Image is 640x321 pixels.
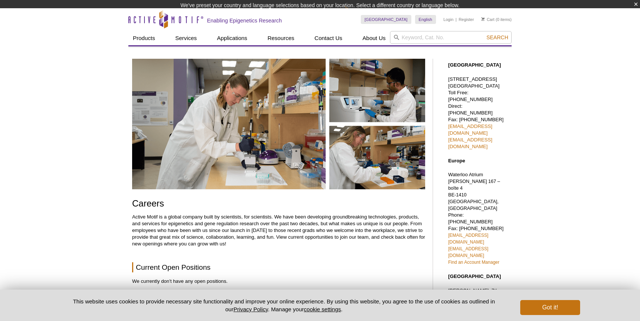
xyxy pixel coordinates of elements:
[132,278,425,285] p: We currently don't have any open positions.
[132,59,425,189] img: Careers at Active Motif
[171,31,201,45] a: Services
[310,31,347,45] a: Contact Us
[481,17,485,21] img: Your Cart
[448,137,492,149] a: [EMAIL_ADDRESS][DOMAIN_NAME]
[361,15,411,24] a: [GEOGRAPHIC_DATA]
[448,233,488,245] a: [EMAIL_ADDRESS][DOMAIN_NAME]
[345,6,365,23] img: Change Here
[458,17,474,22] a: Register
[132,214,425,247] p: Active Motif is a global company built by scientists, for scientists. We have been developing gro...
[234,306,268,312] a: Privacy Policy
[448,158,465,163] strong: Europe
[448,260,499,265] a: Find an Account Manager
[358,31,390,45] a: About Us
[207,17,282,24] h2: Enabling Epigenetics Research
[444,17,454,22] a: Login
[128,31,159,45] a: Products
[213,31,252,45] a: Applications
[60,297,508,313] p: This website uses cookies to provide necessary site functionality and improve your online experie...
[481,15,512,24] li: (0 items)
[448,273,501,279] strong: [GEOGRAPHIC_DATA]
[481,17,494,22] a: Cart
[263,31,299,45] a: Resources
[448,76,508,150] p: [STREET_ADDRESS] [GEOGRAPHIC_DATA] Toll Free: [PHONE_NUMBER] Direct: [PHONE_NUMBER] Fax: [PHONE_N...
[448,123,492,136] a: [EMAIL_ADDRESS][DOMAIN_NAME]
[132,262,425,272] h2: Current Open Positions
[415,15,436,24] a: English
[132,199,425,210] h1: Careers
[448,246,488,258] a: [EMAIL_ADDRESS][DOMAIN_NAME]
[484,34,511,41] button: Search
[448,179,500,211] span: [PERSON_NAME] 167 – boîte 4 BE-1410 [GEOGRAPHIC_DATA], [GEOGRAPHIC_DATA]
[487,34,508,40] span: Search
[520,300,580,315] button: Got it!
[304,306,341,312] button: cookie settings
[448,171,508,266] p: Waterloo Atrium Phone: [PHONE_NUMBER] Fax: [PHONE_NUMBER]
[455,15,457,24] li: |
[390,31,512,44] input: Keyword, Cat. No.
[448,62,501,68] strong: [GEOGRAPHIC_DATA]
